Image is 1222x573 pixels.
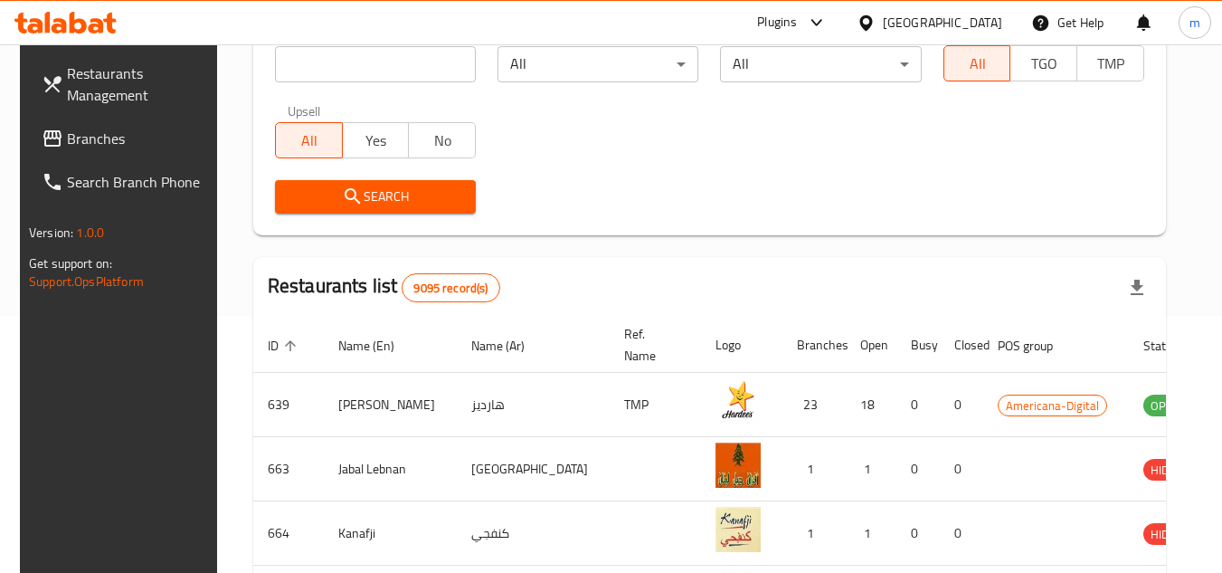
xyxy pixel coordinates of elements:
[940,373,983,437] td: 0
[715,507,761,552] img: Kanafji
[1189,13,1200,33] span: m
[782,437,846,501] td: 1
[624,323,679,367] span: Ref. Name
[275,46,476,82] input: Search for restaurant name or ID..
[846,501,896,566] td: 1
[457,501,610,566] td: كنفجي
[1009,45,1077,81] button: TGO
[275,180,476,214] button: Search
[289,186,461,208] span: Search
[896,318,940,373] th: Busy
[253,373,324,437] td: 639
[457,373,610,437] td: هارديز
[324,501,457,566] td: Kanafji
[402,273,499,302] div: Total records count
[1115,266,1159,310] div: Export file
[782,501,846,566] td: 1
[940,501,983,566] td: 0
[1143,460,1198,481] span: HIDDEN
[715,443,761,488] img: Jabal Lebnan
[846,373,896,437] td: 18
[846,318,896,373] th: Open
[253,501,324,566] td: 664
[701,318,782,373] th: Logo
[1076,45,1144,81] button: TMP
[999,396,1106,416] span: Americana-Digital
[338,335,418,357] span: Name (En)
[940,437,983,501] td: 0
[896,373,940,437] td: 0
[1085,51,1137,77] span: TMP
[350,128,403,154] span: Yes
[324,437,457,501] td: Jabal Lebnan
[403,280,498,297] span: 9095 record(s)
[268,335,302,357] span: ID
[471,335,548,357] span: Name (Ar)
[27,160,224,204] a: Search Branch Phone
[67,171,210,193] span: Search Branch Phone
[268,272,500,302] h2: Restaurants list
[720,46,921,82] div: All
[782,318,846,373] th: Branches
[846,437,896,501] td: 1
[283,128,336,154] span: All
[715,378,761,424] img: Hardee's
[408,122,476,158] button: No
[29,270,144,293] a: Support.OpsPlatform
[27,117,224,160] a: Branches
[952,51,1004,77] span: All
[497,46,698,82] div: All
[275,122,343,158] button: All
[29,252,112,275] span: Get support on:
[27,52,224,117] a: Restaurants Management
[1018,51,1070,77] span: TGO
[998,335,1076,357] span: POS group
[943,45,1011,81] button: All
[610,373,701,437] td: TMP
[757,12,797,33] div: Plugins
[1143,335,1202,357] span: Status
[342,122,410,158] button: Yes
[29,221,73,244] span: Version:
[896,437,940,501] td: 0
[288,104,321,117] label: Upsell
[253,437,324,501] td: 663
[416,128,469,154] span: No
[1143,396,1188,416] span: OPEN
[940,318,983,373] th: Closed
[67,128,210,149] span: Branches
[1143,524,1198,545] span: HIDDEN
[896,501,940,566] td: 0
[457,437,610,501] td: [GEOGRAPHIC_DATA]
[1143,395,1188,416] div: OPEN
[782,373,846,437] td: 23
[76,221,104,244] span: 1.0.0
[1143,523,1198,545] div: HIDDEN
[324,373,457,437] td: [PERSON_NAME]
[67,62,210,106] span: Restaurants Management
[883,13,1002,33] div: [GEOGRAPHIC_DATA]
